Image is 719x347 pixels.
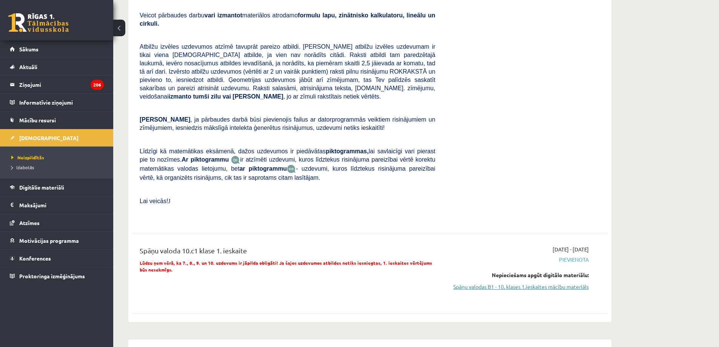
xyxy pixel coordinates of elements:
[10,232,104,249] a: Motivācijas programma
[169,93,191,100] b: izmanto
[19,273,85,279] span: Proktoringa izmēģinājums
[10,40,104,58] a: Sākums
[140,43,435,100] span: Atbilžu izvēles uzdevumos atzīmē tavuprāt pareizo atbildi. [PERSON_NAME] atbilžu izvēles uzdevuma...
[11,164,34,170] span: Izlabotās
[205,12,242,19] b: vari izmantot
[19,76,104,93] legend: Ziņojumi
[19,184,64,191] span: Digitālie materiāli
[11,164,106,171] a: Izlabotās
[19,46,38,52] span: Sākums
[19,63,37,70] span: Aktuāli
[140,245,435,259] div: Spāņu valoda 10.c1 klase 1. ieskaite
[140,12,435,27] span: Veicot pārbaudes darbu materiālos atrodamo
[140,260,432,273] span: Lūdzu ņem vērā, ka 7., 8., 9. un 10. uzdevums ir jāpilda obligāti! Ja šajos uzdevumos atbildes ne...
[10,179,104,196] a: Digitālie materiāli
[287,165,296,173] img: wKvN42sLe3LLwAAAABJRU5ErkJggg==
[446,256,589,264] span: Pievienota
[19,117,56,123] span: Mācību resursi
[140,116,435,131] span: , ja pārbaudes darbā būsi pievienojis failus ar datorprogrammās veiktiem risinājumiem un zīmējumi...
[140,12,435,27] b: formulu lapu, zinātnisko kalkulatoru, lineālu un cirkuli.
[10,111,104,129] a: Mācību resursi
[10,129,104,147] a: [DEMOGRAPHIC_DATA]
[193,93,283,100] b: tumši zilu vai [PERSON_NAME]
[446,271,589,279] div: Nepieciešams apgūt digitālo materiālu:
[19,134,79,141] span: [DEMOGRAPHIC_DATA]
[19,219,40,226] span: Atzīmes
[10,267,104,285] a: Proktoringa izmēģinājums
[10,94,104,111] a: Informatīvie ziņojumi
[10,214,104,231] a: Atzīmes
[140,116,190,123] span: [PERSON_NAME]
[10,58,104,76] a: Aktuāli
[19,237,79,244] span: Motivācijas programma
[10,250,104,267] a: Konferences
[11,154,106,161] a: Neizpildītās
[91,80,104,90] i: 206
[231,156,240,164] img: JfuEzvunn4EvwAAAAASUVORK5CYII=
[140,156,435,172] span: ir atzīmēti uzdevumi, kuros līdztekus risinājuma pareizībai vērtē korektu matemātikas valodas lie...
[11,154,44,160] span: Neizpildītās
[168,198,171,204] span: J
[10,76,104,93] a: Ziņojumi206
[140,198,168,204] span: Lai veicās!
[19,196,104,214] legend: Maksājumi
[553,245,589,253] span: [DATE] - [DATE]
[182,156,229,163] b: Ar piktogrammu
[140,148,435,163] span: Līdzīgi kā matemātikas eksāmenā, dažos uzdevumos ir piedāvātas lai savlaicīgi vari pierast pie to...
[239,165,287,172] b: ar piktogrammu
[326,148,369,154] b: piktogrammas,
[19,255,51,262] span: Konferences
[10,196,104,214] a: Maksājumi
[19,94,104,111] legend: Informatīvie ziņojumi
[8,13,69,32] a: Rīgas 1. Tālmācības vidusskola
[446,283,589,291] a: Spāņu valodas B1 - 10. klases 1.ieskaites mācību materiāls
